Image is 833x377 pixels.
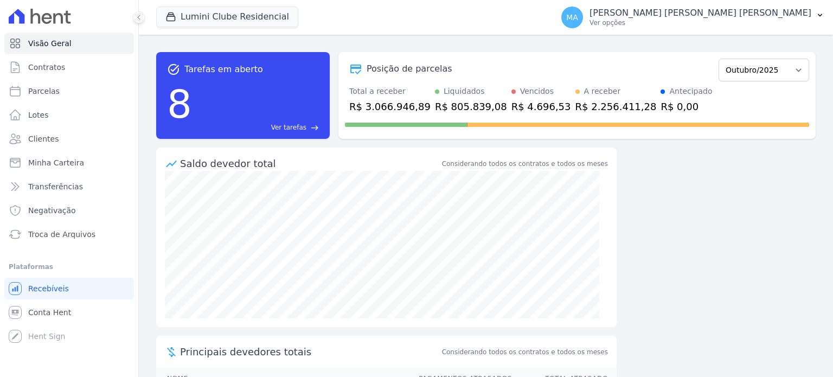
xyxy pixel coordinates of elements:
[4,33,134,54] a: Visão Geral
[4,56,134,78] a: Contratos
[349,99,431,114] div: R$ 3.066.946,89
[4,176,134,197] a: Transferências
[28,133,59,144] span: Clientes
[28,62,65,73] span: Contratos
[511,99,571,114] div: R$ 4.696,53
[4,223,134,245] a: Troca de Arquivos
[28,283,69,294] span: Recebíveis
[180,344,440,359] span: Principais devedores totais
[4,152,134,174] a: Minha Carteira
[311,124,319,132] span: east
[367,62,452,75] div: Posição de parcelas
[444,86,485,97] div: Liquidados
[196,123,319,132] a: Ver tarefas east
[180,156,440,171] div: Saldo devedor total
[167,76,192,132] div: 8
[28,110,49,120] span: Lotes
[435,99,507,114] div: R$ 805.839,08
[28,38,72,49] span: Visão Geral
[9,260,130,273] div: Plataformas
[349,86,431,97] div: Total a receber
[28,181,83,192] span: Transferências
[553,2,833,33] button: MA [PERSON_NAME] [PERSON_NAME] [PERSON_NAME] Ver opções
[28,157,84,168] span: Minha Carteira
[28,229,95,240] span: Troca de Arquivos
[661,99,712,114] div: R$ 0,00
[271,123,306,132] span: Ver tarefas
[4,278,134,299] a: Recebíveis
[4,80,134,102] a: Parcelas
[442,347,608,357] span: Considerando todos os contratos e todos os meses
[575,99,657,114] div: R$ 2.256.411,28
[4,200,134,221] a: Negativação
[589,8,811,18] p: [PERSON_NAME] [PERSON_NAME] [PERSON_NAME]
[566,14,578,21] span: MA
[584,86,621,97] div: A receber
[520,86,554,97] div: Vencidos
[4,104,134,126] a: Lotes
[28,205,76,216] span: Negativação
[442,159,608,169] div: Considerando todos os contratos e todos os meses
[4,128,134,150] a: Clientes
[167,63,180,76] span: task_alt
[4,302,134,323] a: Conta Hent
[184,63,263,76] span: Tarefas em aberto
[28,86,60,97] span: Parcelas
[28,307,71,318] span: Conta Hent
[669,86,712,97] div: Antecipado
[589,18,811,27] p: Ver opções
[156,7,298,27] button: Lumini Clube Residencial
